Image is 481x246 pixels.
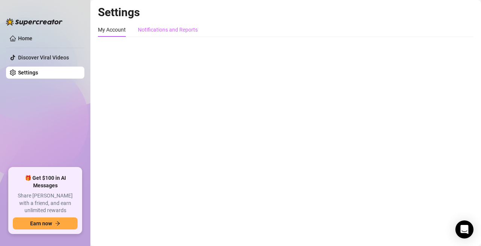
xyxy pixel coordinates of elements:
[98,5,473,20] h2: Settings
[6,18,63,26] img: logo-BBDzfeDw.svg
[13,192,78,214] span: Share [PERSON_NAME] with a friend, and earn unlimited rewards
[30,220,52,226] span: Earn now
[98,26,126,34] div: My Account
[13,175,78,189] span: 🎁 Get $100 in AI Messages
[55,221,60,226] span: arrow-right
[13,217,78,229] button: Earn nowarrow-right
[18,55,69,61] a: Discover Viral Videos
[455,220,473,238] div: Open Intercom Messenger
[138,26,198,34] div: Notifications and Reports
[18,35,32,41] a: Home
[18,70,38,76] a: Settings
